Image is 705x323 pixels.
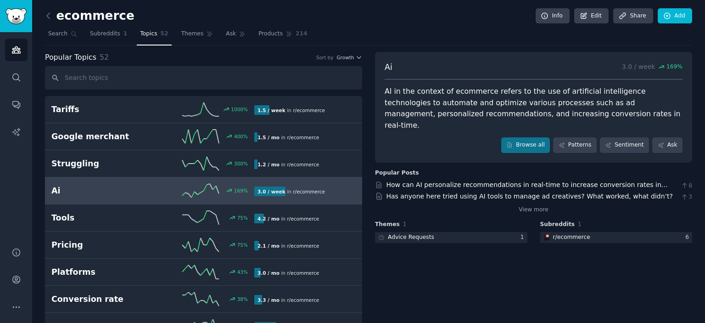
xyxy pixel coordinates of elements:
span: 1 [578,221,582,227]
b: 2.1 / mo [257,243,280,249]
a: Edit [574,8,609,24]
b: 4.2 / mo [257,216,280,221]
h2: Tools [51,212,153,224]
a: Ai169%3.0 / weekin r/ecommerce [45,177,362,204]
div: 75 % [237,242,248,248]
a: Sentiment [600,137,649,153]
img: GummySearch logo [6,8,27,24]
span: 52 [100,53,109,62]
div: Advice Requests [388,233,434,242]
a: Pricing75%2.1 / moin r/ecommerce [45,232,362,259]
span: 8 [681,182,692,190]
span: Growth [336,54,354,61]
span: r/ ecommerce [293,108,325,113]
span: r/ ecommerce [293,189,325,194]
div: 75 % [237,215,248,221]
b: 3.3 / mo [257,297,280,303]
span: r/ ecommerce [287,297,319,303]
div: 1 [520,233,527,242]
b: 1.2 / mo [257,162,280,167]
span: 169 % [666,63,683,71]
a: Has anyone here tried using AI tools to manage ad creatives? What worked, what didn’t? [386,193,673,200]
span: Ai [385,62,392,73]
div: in [254,268,322,278]
a: Struggling300%1.2 / moin r/ecommerce [45,150,362,177]
h2: Conversion rate [51,294,153,305]
div: 43 % [237,269,248,275]
a: Conversion rate38%3.3 / moin r/ecommerce [45,286,362,313]
a: Tools75%4.2 / moin r/ecommerce [45,204,362,232]
a: Ask [652,137,683,153]
span: Subreddits [90,30,120,38]
span: Themes [375,221,400,229]
div: 1000 % [231,106,248,113]
div: 169 % [234,187,248,194]
div: in [254,159,322,169]
a: ecommercer/ecommerce6 [540,232,693,244]
div: 400 % [234,133,248,140]
span: Themes [181,30,204,38]
span: Subreddits [540,221,575,229]
a: Platforms43%3.0 / moin r/ecommerce [45,259,362,286]
h2: Pricing [51,239,153,251]
span: Search [48,30,67,38]
b: 1.5 / mo [257,135,280,140]
a: Google merchant400%1.5 / moin r/ecommerce [45,123,362,150]
img: ecommerce [543,234,550,241]
a: Products214 [255,27,310,45]
span: 52 [161,30,168,38]
div: r/ ecommerce [553,233,590,242]
h2: Tariffs [51,104,153,115]
h2: Platforms [51,266,153,278]
input: Search topics [45,66,362,90]
div: AI in the context of ecommerce refers to the use of artificial intelligence technologies to autom... [385,86,683,131]
span: 1 [123,30,128,38]
span: Products [258,30,283,38]
div: in [254,132,322,142]
div: 38 % [237,296,248,302]
span: Ask [226,30,236,38]
span: 1 [403,221,407,227]
div: Sort by [316,54,334,61]
h2: Struggling [51,158,153,170]
p: 3.0 / week [622,62,683,73]
div: 6 [685,233,692,242]
div: in [254,187,328,196]
div: in [254,105,328,115]
a: Ask [223,27,249,45]
a: Share [613,8,653,24]
span: r/ ecommerce [287,270,319,276]
button: Growth [336,54,362,61]
div: 300 % [234,160,248,167]
span: r/ ecommerce [287,135,319,140]
div: in [254,214,322,223]
span: 214 [296,30,308,38]
a: Advice Requests1 [375,232,527,244]
span: 3 [681,193,692,201]
b: 3.0 / week [257,189,285,194]
span: Popular Topics [45,52,96,63]
span: r/ ecommerce [287,243,319,249]
b: 3.0 / mo [257,270,280,276]
h2: Ai [51,185,153,197]
a: How can AI personalize recommendations in real-time to increase conversion rates in retail or e-c... [386,181,668,198]
a: Info [536,8,570,24]
a: Add [658,8,692,24]
div: in [254,241,322,250]
span: r/ ecommerce [287,162,319,167]
b: 1.5 / week [257,108,285,113]
a: Patterns [553,137,596,153]
div: Popular Posts [375,169,419,177]
h2: Google merchant [51,131,153,142]
a: Topics52 [137,27,171,45]
span: Topics [140,30,157,38]
div: in [254,295,322,305]
a: View more [519,206,548,214]
a: Search [45,27,80,45]
a: Subreddits1 [87,27,130,45]
a: Themes [178,27,217,45]
a: Tariffs1000%1.5 / weekin r/ecommerce [45,96,362,123]
h2: ecommerce [45,9,134,23]
span: r/ ecommerce [287,216,319,221]
a: Browse all [501,137,550,153]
